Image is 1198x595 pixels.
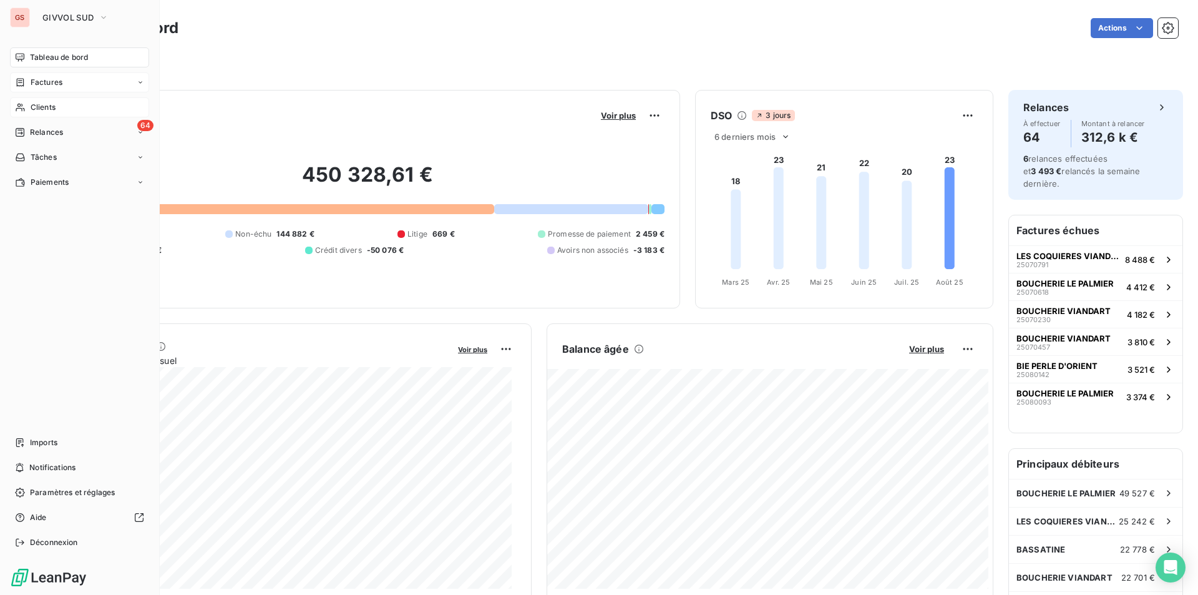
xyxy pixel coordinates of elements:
[1023,127,1061,147] h4: 64
[1125,255,1155,265] span: 8 488 €
[548,229,631,240] span: Promesse de paiement
[1091,18,1153,38] button: Actions
[1009,300,1182,328] button: BOUCHERIE VIANDART250702304 182 €
[29,462,75,473] span: Notifications
[315,245,362,256] span: Crédit divers
[30,512,47,523] span: Aide
[905,343,948,355] button: Voir plus
[1016,488,1116,498] span: BOUCHERIE LE PALMIER
[714,132,776,142] span: 6 derniers mois
[752,110,794,121] span: 3 jours
[10,508,149,528] a: Aide
[10,147,149,167] a: Tâches
[1081,120,1145,127] span: Montant à relancer
[810,278,833,287] tspan: Mai 25
[1016,261,1048,268] span: 25070791
[432,229,455,240] span: 669 €
[10,433,149,453] a: Imports
[1023,100,1069,115] h6: Relances
[1009,383,1182,410] button: BOUCHERIE LE PALMIER250800933 374 €
[1156,553,1186,583] div: Open Intercom Messenger
[1031,166,1061,176] span: 3 493 €
[454,343,491,355] button: Voir plus
[42,12,94,22] span: GIVVOL SUD
[235,229,271,240] span: Non-échu
[1009,273,1182,300] button: BOUCHERIE LE PALMIER250706184 412 €
[31,77,62,88] span: Factures
[1127,337,1155,347] span: 3 810 €
[10,483,149,503] a: Paramètres et réglages
[1127,310,1155,320] span: 4 182 €
[1016,388,1114,398] span: BOUCHERIE LE PALMIER
[71,354,449,367] span: Chiffre d'affaires mensuel
[458,345,487,354] span: Voir plus
[1009,215,1182,245] h6: Factures échues
[909,344,944,354] span: Voir plus
[30,537,78,548] span: Déconnexion
[30,127,63,138] span: Relances
[1119,516,1155,526] span: 25 242 €
[276,229,314,240] span: 144 882 €
[597,110,640,121] button: Voir plus
[10,72,149,92] a: Factures
[1016,288,1049,296] span: 25070618
[1016,544,1065,554] span: BASSATINE
[722,278,749,287] tspan: Mars 25
[562,342,629,357] h6: Balance âgée
[1016,278,1114,288] span: BOUCHERIE LE PALMIER
[936,278,963,287] tspan: Août 25
[10,47,149,67] a: Tableau de bord
[1016,361,1098,371] span: BIE PERLE D'ORIENT
[1127,365,1155,375] span: 3 521 €
[10,568,87,588] img: Logo LeanPay
[31,177,69,188] span: Paiements
[31,102,56,113] span: Clients
[10,172,149,192] a: Paiements
[30,52,88,63] span: Tableau de bord
[711,108,732,123] h6: DSO
[1009,245,1182,273] button: LES COQUIERES VIANDES250707918 488 €
[137,120,153,131] span: 64
[407,229,427,240] span: Litige
[1081,127,1145,147] h4: 312,6 k €
[851,278,877,287] tspan: Juin 25
[1016,306,1111,316] span: BOUCHERIE VIANDART
[894,278,919,287] tspan: Juil. 25
[1009,328,1182,355] button: BOUCHERIE VIANDART250704573 810 €
[1009,355,1182,383] button: BIE PERLE D'ORIENT250801423 521 €
[1016,343,1050,351] span: 25070457
[1016,251,1120,261] span: LES COQUIERES VIANDES
[557,245,628,256] span: Avoirs non associés
[30,487,115,498] span: Paramètres et réglages
[1121,573,1155,583] span: 22 701 €
[1119,488,1155,498] span: 49 527 €
[1023,120,1061,127] span: À effectuer
[1016,573,1113,583] span: BOUCHERIE VIANDART
[31,152,57,163] span: Tâches
[1016,371,1049,378] span: 25080142
[1023,154,1140,189] span: relances effectuées et relancés la semaine dernière.
[367,245,404,256] span: -50 076 €
[601,111,636,120] span: Voir plus
[1023,154,1028,164] span: 6
[1016,316,1051,323] span: 25070230
[30,437,57,448] span: Imports
[1009,449,1182,479] h6: Principaux débiteurs
[71,162,665,200] h2: 450 328,61 €
[1016,516,1119,526] span: LES COQUIERES VIANDES
[1126,392,1155,402] span: 3 374 €
[1120,544,1155,554] span: 22 778 €
[767,278,790,287] tspan: Avr. 25
[10,97,149,117] a: Clients
[10,7,30,27] div: GS
[1016,333,1111,343] span: BOUCHERIE VIANDART
[1126,282,1155,292] span: 4 412 €
[633,245,665,256] span: -3 183 €
[10,122,149,142] a: 64Relances
[1016,398,1051,406] span: 25080093
[636,229,665,240] span: 2 459 €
